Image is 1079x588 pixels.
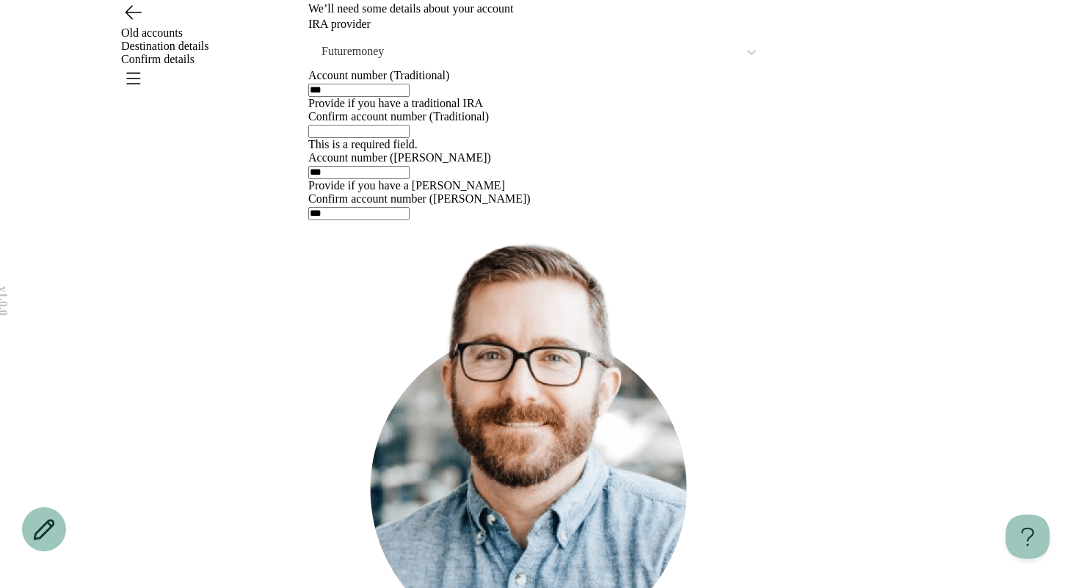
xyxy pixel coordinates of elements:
div: This is a required field. [308,138,771,151]
span: Destination details [121,40,209,52]
button: Open menu [121,66,145,90]
label: Confirm account number ([PERSON_NAME]) [308,192,531,205]
div: Provide if you have a traditional IRA [308,97,771,110]
span: Confirm details [121,53,195,65]
iframe: Help Scout Beacon - Open [1006,515,1050,559]
label: Account number ([PERSON_NAME]) [308,151,491,164]
span: Old accounts [121,26,183,39]
label: Confirm account number (Traditional) [308,110,489,123]
div: Provide if you have a [PERSON_NAME] [308,179,771,192]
